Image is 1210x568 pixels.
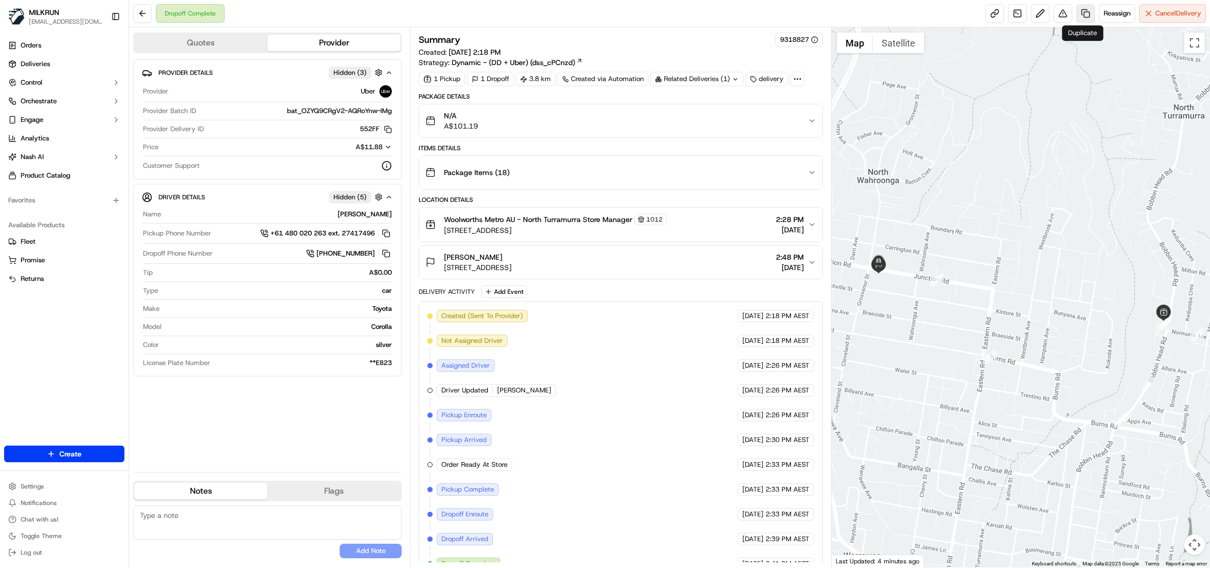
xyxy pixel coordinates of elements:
span: Not Assigned Driver [441,336,503,345]
span: [DATE] [742,460,763,469]
span: Make [143,304,160,313]
button: Orchestrate [4,93,124,109]
button: Reassign [1099,4,1135,23]
span: Customer Support [143,161,200,170]
span: Created: [419,47,501,57]
span: Settings [21,482,44,491]
button: Chat with us! [4,512,124,527]
a: Orders [4,37,124,54]
span: 2:33 PM AEST [766,510,809,519]
span: Control [21,78,42,87]
span: [PHONE_NUMBER] [316,249,375,258]
span: Cancel Delivery [1155,9,1201,18]
button: Driver DetailsHidden (5) [142,188,393,206]
button: Map camera controls [1184,534,1205,555]
button: Promise [4,252,124,269]
img: Google [834,554,868,567]
button: 9318827 [780,35,818,44]
span: 2:18 PM AEST [766,336,809,345]
span: Product Catalog [21,171,70,180]
span: Uber [361,87,375,96]
span: Name [143,210,161,219]
span: [DATE] [776,225,804,235]
span: Pickup Enroute [441,411,487,420]
div: 3.8 km [516,72,555,86]
span: Package Items ( 18 ) [444,167,510,178]
span: Engage [21,115,43,124]
span: Dropoff Phone Number [143,249,213,258]
a: Promise [8,256,120,265]
div: 4 [1158,317,1171,330]
span: Provider Batch ID [143,106,196,116]
span: [PERSON_NAME] [444,252,502,262]
a: Product Catalog [4,167,124,184]
span: Pickup Phone Number [143,229,211,238]
span: Analytics [21,134,49,143]
div: Corolla [166,322,392,332]
span: +61 480 020 263 ext. 27417496 [270,229,375,238]
button: Add Event [481,286,527,298]
a: [PHONE_NUMBER] [306,248,392,259]
span: 2:39 PM AEST [766,534,809,544]
button: Create [4,446,124,462]
button: [PERSON_NAME][STREET_ADDRESS]2:48 PM[DATE] [419,246,822,279]
span: Hidden ( 3 ) [333,68,367,77]
span: 2:18 PM AEST [766,311,809,321]
button: Flags [267,483,401,499]
a: Open this area in Google Maps (opens a new window) [834,554,868,567]
span: Chat with us! [21,515,58,524]
span: Price [143,143,158,152]
span: [DATE] [742,534,763,544]
button: Provider [267,35,401,51]
a: Fleet [8,237,120,246]
button: Log out [4,545,124,560]
span: Pickup Arrived [441,435,487,445]
div: 1 Pickup [419,72,465,86]
div: 7 [930,273,944,287]
button: Keyboard shortcuts [1032,560,1076,567]
span: [DATE] [742,510,763,519]
span: A$11.88 [356,143,383,151]
button: Quotes [134,35,267,51]
button: A$11.88 [301,143,392,152]
span: Tip [143,268,153,277]
button: MILKRUN [29,7,59,18]
button: 552FF [360,124,392,134]
button: +61 480 020 263 ext. 27417496 [260,228,392,239]
span: [DATE] [742,361,763,370]
span: Create [59,449,82,459]
div: Delivery Activity [419,288,475,296]
div: 3 [1159,315,1173,328]
div: Last Updated: 4 minutes ago [832,555,924,567]
div: Package Details [419,92,823,101]
span: 2:26 PM AEST [766,361,809,370]
span: Reassign [1104,9,1131,18]
img: MILKRUN [8,8,25,25]
span: 2:33 PM AEST [766,485,809,494]
div: car [162,286,392,295]
button: Notes [134,483,267,499]
span: Deliveries [21,59,50,69]
div: Related Deliveries (1) [650,72,743,86]
button: Settings [4,479,124,494]
span: Returns [21,274,44,283]
span: [STREET_ADDRESS] [444,225,666,235]
div: Created via Automation [558,72,648,86]
span: bat_OZYQ9CRgV2-AQRoYnw-IMg [287,106,392,116]
span: [STREET_ADDRESS] [444,262,512,273]
button: Show street map [837,33,873,53]
span: 2:28 PM [776,214,804,225]
button: Engage [4,112,124,128]
span: Order Ready At Store [441,460,507,469]
span: Driver Updated [441,386,488,395]
button: Toggle Theme [4,529,124,543]
span: Provider Details [158,69,213,77]
span: 2:26 PM AEST [766,386,809,395]
div: 5 [1114,414,1127,427]
span: 2:26 PM AEST [766,411,809,420]
button: [EMAIL_ADDRESS][DOMAIN_NAME] [29,18,103,26]
div: Favorites [4,192,124,209]
button: Show satellite imagery [873,33,924,53]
